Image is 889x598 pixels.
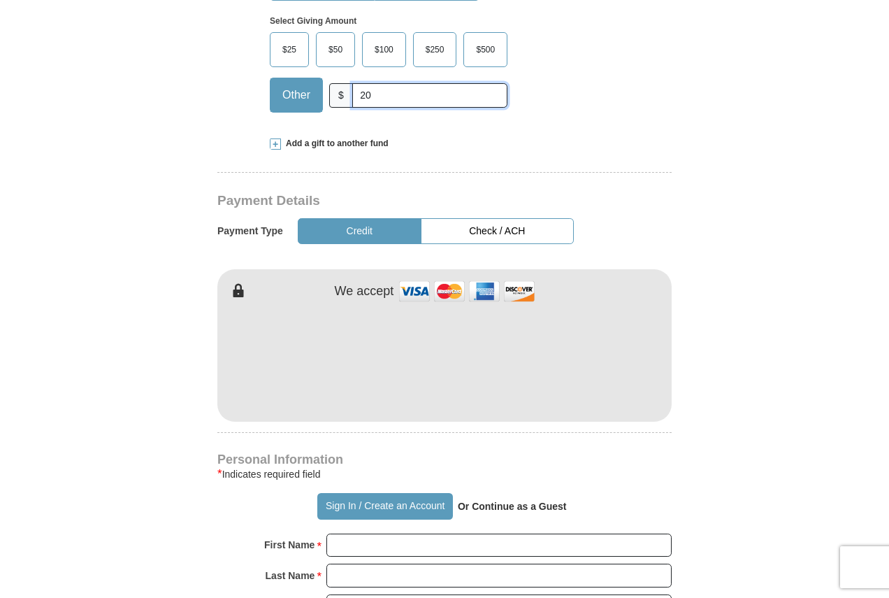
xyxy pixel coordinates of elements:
h4: We accept [335,284,394,299]
strong: Last Name [266,566,315,585]
span: Other [275,85,317,106]
span: $50 [321,39,349,60]
button: Check / ACH [421,218,574,244]
img: credit cards accepted [397,276,537,306]
strong: Select Giving Amount [270,16,356,26]
h5: Payment Type [217,225,283,237]
input: Other Amount [352,83,507,108]
span: $500 [469,39,502,60]
span: Add a gift to another fund [281,138,389,150]
div: Indicates required field [217,466,672,483]
span: $100 [368,39,400,60]
span: $250 [419,39,451,60]
button: Credit [298,218,421,244]
button: Sign In / Create an Account [317,493,452,520]
h4: Personal Information [217,454,672,465]
span: $ [329,83,353,108]
strong: Or Continue as a Guest [458,501,567,512]
span: $25 [275,39,303,60]
h3: Payment Details [217,193,574,209]
strong: First Name [264,535,315,555]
